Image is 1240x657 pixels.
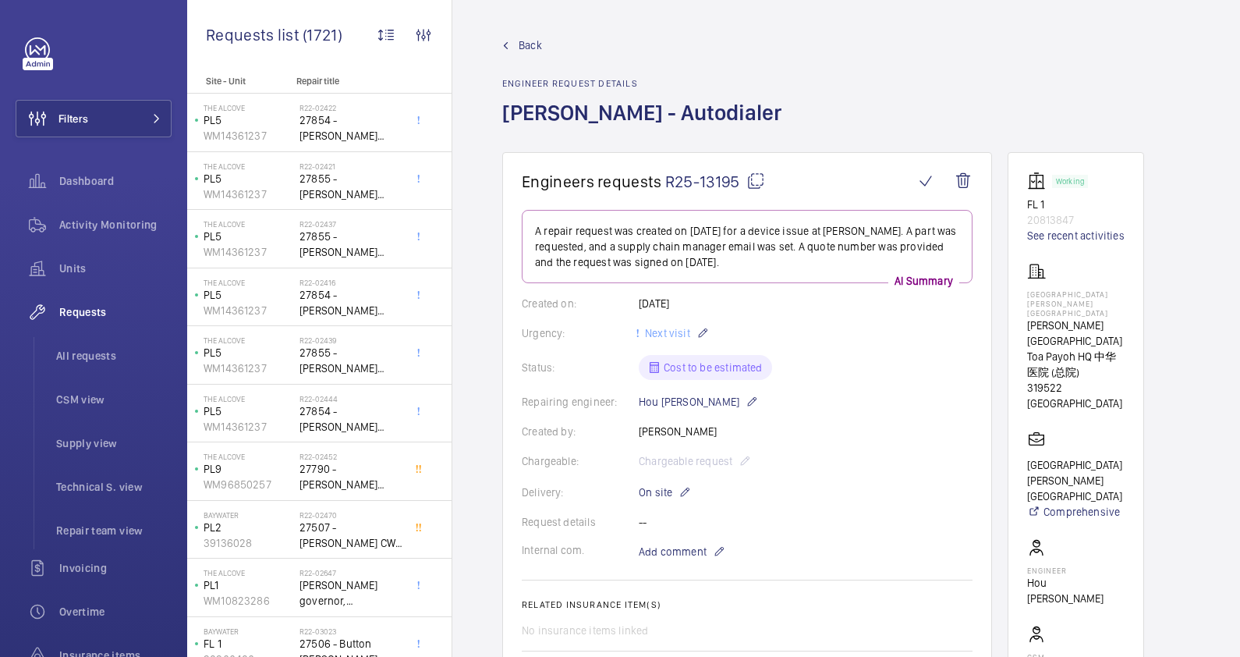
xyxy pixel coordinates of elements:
[204,636,293,652] p: FL 1
[187,76,290,87] p: Site - Unit
[1027,197,1125,212] p: FL 1
[639,392,758,411] p: Hou [PERSON_NAME]
[204,477,293,492] p: WM96850257
[299,171,402,202] span: 27855 - [PERSON_NAME] Elevator Governor Switch TAA177AH2 -
[1027,566,1125,575] p: Engineer
[299,112,402,144] span: 27854 - [PERSON_NAME] Elevator Governor Switch TAA177AH1 -
[59,173,172,189] span: Dashboard
[502,78,791,89] h2: Engineer request details
[204,593,293,609] p: WM10823286
[299,510,402,520] h2: R22-02470
[1027,228,1125,243] a: See recent activities
[56,523,172,538] span: Repair team view
[299,278,402,287] h2: R22-02416
[299,229,402,260] span: 27855 - [PERSON_NAME] Elevator Governor Switch TAA177AH2 -
[888,273,959,289] p: AI Summary
[204,535,293,551] p: 39136028
[299,568,402,577] h2: R22-02647
[204,520,293,535] p: PL2
[204,510,293,520] p: Baywater
[522,172,662,191] span: Engineers requests
[1056,179,1084,184] p: Working
[299,287,402,318] span: 27854 - [PERSON_NAME] Elevator Governor Switch TAA177AH1 -
[1027,575,1125,606] p: Hou [PERSON_NAME]
[299,461,402,492] span: 27790 - [PERSON_NAME] governor TAB20602A208 - Replace governor
[56,392,172,407] span: CSM view
[204,461,293,477] p: PL9
[1027,318,1125,380] p: [PERSON_NAME][GEOGRAPHIC_DATA] Toa Payoh HQ 中华医院 (总院)
[299,345,402,376] span: 27855 - [PERSON_NAME] Elevator Governor Switch TAA177AH2 -
[204,186,293,202] p: WM14361237
[204,219,293,229] p: The Alcove
[204,452,293,461] p: The Alcove
[519,37,542,53] span: Back
[204,278,293,287] p: The Alcove
[296,76,399,87] p: Repair title
[204,103,293,112] p: The Alcove
[204,162,293,171] p: The Alcove
[204,419,293,435] p: WM14361237
[204,360,293,376] p: WM14361237
[639,544,707,559] span: Add comment
[59,604,172,620] span: Overtime
[1027,172,1052,190] img: elevator.svg
[522,599,973,610] h2: Related insurance item(s)
[299,103,402,112] h2: R22-02422
[642,327,690,339] span: Next visit
[56,435,172,451] span: Supply view
[299,162,402,171] h2: R22-02421
[58,111,88,126] span: Filters
[16,100,172,137] button: Filters
[639,483,691,502] p: On site
[535,223,959,270] p: A repair request was created on [DATE] for a device issue at [PERSON_NAME]. A part was requested,...
[665,172,765,191] span: R25-13195
[204,128,293,144] p: WM14361237
[204,287,293,303] p: PL5
[59,261,172,276] span: Units
[299,577,402,609] span: [PERSON_NAME] governor, TAB20602A208 -
[204,336,293,345] p: The Alcove
[59,304,172,320] span: Requests
[59,560,172,576] span: Invoicing
[299,452,402,461] h2: R22-02452
[204,229,293,244] p: PL5
[299,627,402,636] h2: R22-03023
[204,244,293,260] p: WM14361237
[502,98,791,152] h1: [PERSON_NAME] - Autodialer
[56,479,172,495] span: Technical S. view
[299,394,402,403] h2: R22-02444
[204,577,293,593] p: PL1
[204,303,293,318] p: WM14361237
[206,25,303,44] span: Requests list
[1027,504,1125,520] a: Comprehensive
[204,345,293,360] p: PL5
[204,394,293,403] p: The Alcove
[1027,289,1125,318] p: [GEOGRAPHIC_DATA] [PERSON_NAME][GEOGRAPHIC_DATA]
[59,217,172,233] span: Activity Monitoring
[299,219,402,229] h2: R22-02437
[1027,380,1125,411] p: 319522 [GEOGRAPHIC_DATA]
[1027,212,1125,228] p: 20813847
[1027,457,1125,504] p: [GEOGRAPHIC_DATA] [PERSON_NAME][GEOGRAPHIC_DATA]
[204,627,293,636] p: Baywater
[299,403,402,435] span: 27854 - [PERSON_NAME] Elevator Governor Switch TAA177AH1 -
[204,403,293,419] p: PL5
[204,171,293,186] p: PL5
[204,568,293,577] p: The Alcove
[299,520,402,551] span: 27507 - [PERSON_NAME] CWT guide shoe (100m) - Replace counterweight guide shoe
[299,336,402,345] h2: R22-02439
[204,112,293,128] p: PL5
[56,348,172,364] span: All requests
